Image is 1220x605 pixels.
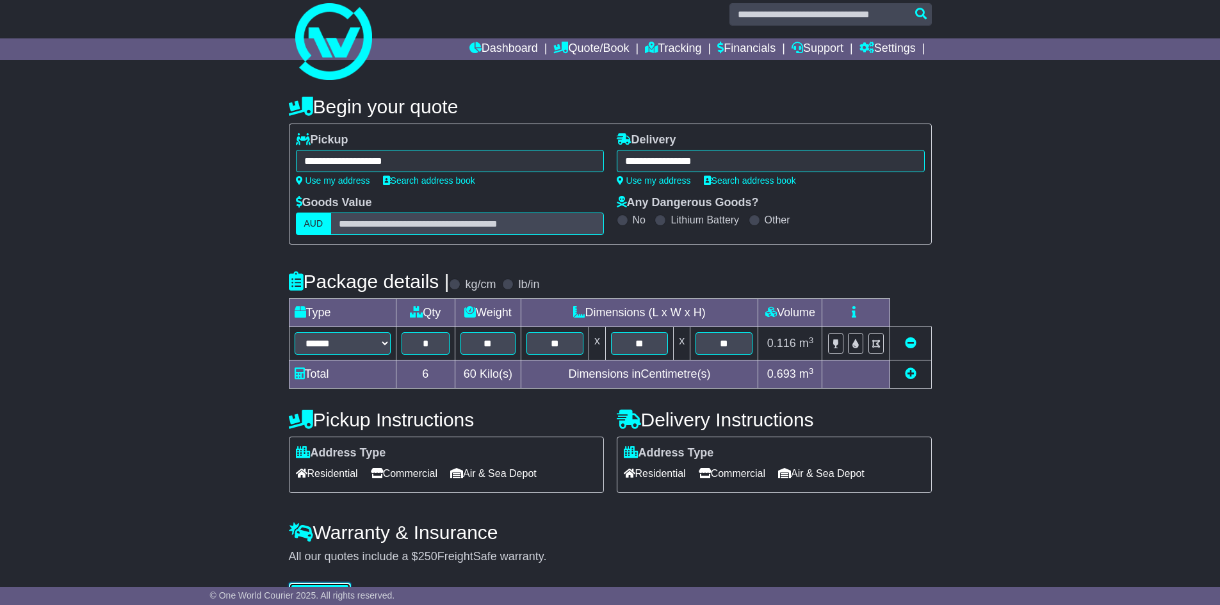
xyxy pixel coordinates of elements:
span: 250 [418,550,437,563]
a: Search address book [383,175,475,186]
td: Type [289,299,396,327]
label: Pickup [296,133,348,147]
sup: 3 [809,366,814,376]
div: All our quotes include a $ FreightSafe warranty. [289,550,932,564]
h4: Pickup Instructions [289,409,604,430]
a: Support [792,38,843,60]
td: Qty [396,299,455,327]
button: Get Quotes [289,583,352,605]
span: Residential [624,464,686,483]
td: Kilo(s) [455,360,521,389]
span: m [799,367,814,380]
a: Use my address [617,175,691,186]
td: x [589,327,605,360]
span: 0.116 [767,337,796,350]
a: Use my address [296,175,370,186]
label: Lithium Battery [671,214,739,226]
td: Total [289,360,396,389]
label: Delivery [617,133,676,147]
label: Goods Value [296,196,372,210]
span: Residential [296,464,358,483]
label: Address Type [624,446,714,460]
label: AUD [296,213,332,235]
span: Commercial [699,464,765,483]
a: Financials [717,38,776,60]
label: kg/cm [465,278,496,292]
a: Search address book [704,175,796,186]
td: x [674,327,690,360]
h4: Package details | [289,271,450,292]
td: 6 [396,360,455,389]
label: No [633,214,646,226]
h4: Begin your quote [289,96,932,117]
span: Commercial [371,464,437,483]
label: lb/in [518,278,539,292]
span: m [799,337,814,350]
span: 0.693 [767,367,796,380]
label: Any Dangerous Goods? [617,196,759,210]
td: Volume [758,299,822,327]
td: Dimensions in Centimetre(s) [521,360,758,389]
h4: Warranty & Insurance [289,522,932,543]
label: Other [765,214,790,226]
span: 60 [464,367,476,380]
span: Air & Sea Depot [450,464,537,483]
sup: 3 [809,335,814,345]
td: Dimensions (L x W x H) [521,299,758,327]
span: Air & Sea Depot [778,464,865,483]
a: Tracking [645,38,701,60]
td: Weight [455,299,521,327]
label: Address Type [296,446,386,460]
a: Add new item [905,367,916,380]
a: Dashboard [469,38,538,60]
a: Remove this item [905,337,916,350]
span: © One World Courier 2025. All rights reserved. [210,590,395,601]
a: Quote/Book [553,38,629,60]
h4: Delivery Instructions [617,409,932,430]
a: Settings [859,38,916,60]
